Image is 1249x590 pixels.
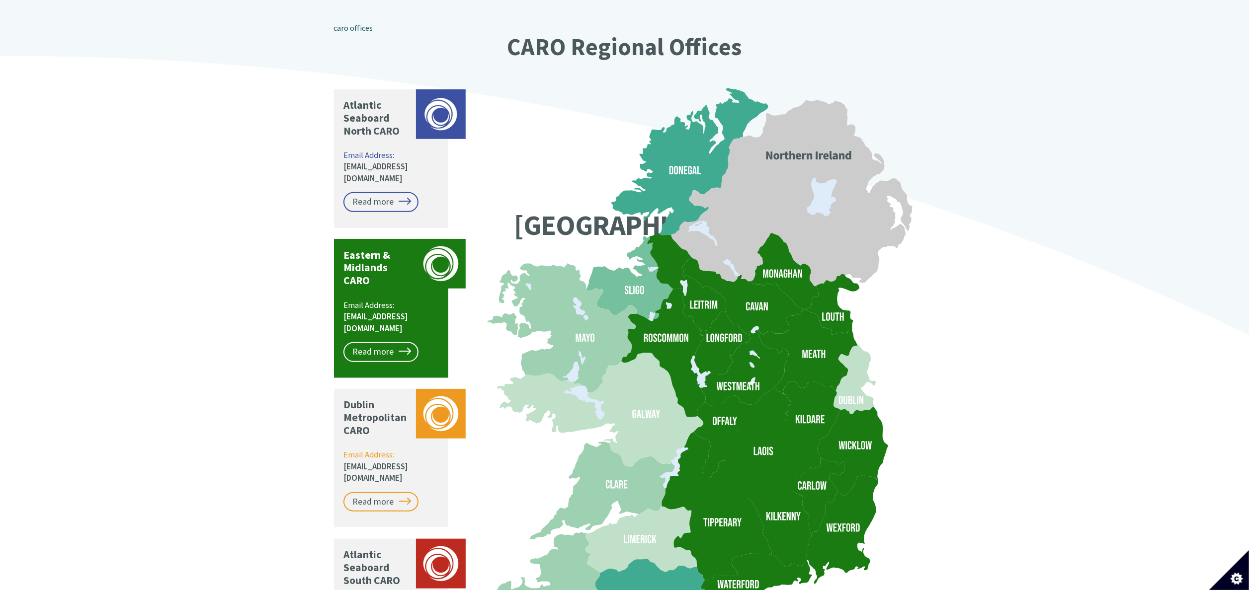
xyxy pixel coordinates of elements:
[343,99,411,138] p: Atlantic Seaboard North CARO
[514,207,768,243] text: [GEOGRAPHIC_DATA]
[343,192,418,212] a: Read more
[343,149,440,185] p: Email Address:
[343,342,418,362] a: Read more
[343,449,440,484] p: Email Address:
[343,492,418,512] a: Read more
[343,161,408,184] a: [EMAIL_ADDRESS][DOMAIN_NAME]
[343,311,408,334] a: [EMAIL_ADDRESS][DOMAIN_NAME]
[334,23,373,33] a: caro offices
[343,461,408,484] a: [EMAIL_ADDRESS][DOMAIN_NAME]
[1209,550,1249,590] button: Set cookie preferences
[343,299,440,335] p: Email Address:
[343,548,411,587] p: Atlantic Seaboard South CARO
[343,398,411,437] p: Dublin Metropolitan CARO
[334,34,916,60] h2: CARO Regional Offices
[343,249,411,288] p: Eastern & Midlands CARO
